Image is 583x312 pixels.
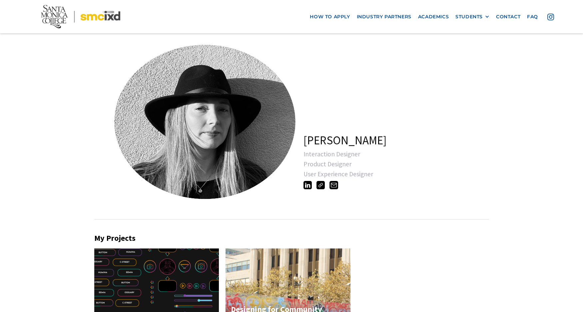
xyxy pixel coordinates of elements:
img: icon - instagram [547,14,554,20]
div: User Experience Designer [303,171,501,177]
div: STUDENTS [455,14,489,20]
h1: [PERSON_NAME] [303,133,386,147]
a: Academics [415,11,452,23]
a: how to apply [306,11,353,23]
div: Interaction Designer [303,151,501,157]
a: open lightbox [106,38,273,204]
div: STUDENTS [455,14,483,20]
a: faq [524,11,541,23]
img: http://jchrissy.super.site [316,181,325,189]
div: Product Designer [303,161,501,167]
img: Santa Monica College - SMC IxD logo [41,5,121,28]
a: contact [493,11,524,23]
a: industry partners [353,11,415,23]
h2: My Projects [94,234,489,243]
img: https://www.linkedin.com/in/jchrissystevens/ [303,181,312,189]
img: jchrissystevens@gmail.com [329,181,338,189]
